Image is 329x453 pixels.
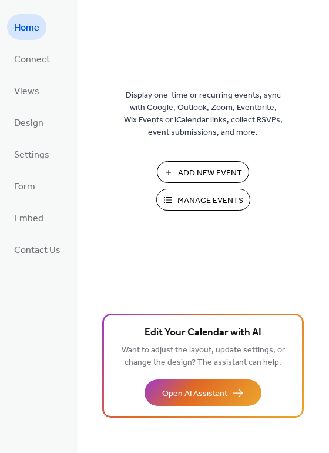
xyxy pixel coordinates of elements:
a: Contact Us [7,237,68,262]
span: Manage Events [177,195,243,207]
span: Design [14,114,43,133]
a: Embed [7,205,51,231]
span: Embed [14,209,43,228]
button: Add New Event [157,161,249,183]
a: Views [7,78,46,104]
span: Open AI Assistant [162,388,227,400]
span: Settings [14,146,49,165]
span: Display one-time or recurring events, sync with Google, Outlook, Zoom, Eventbrite, Wix Events or ... [124,89,283,139]
a: Settings [7,141,56,167]
span: Edit Your Calendar with AI [145,325,261,341]
a: Design [7,109,51,135]
span: Form [14,178,35,196]
span: Home [14,19,39,38]
span: Contact Us [14,241,61,260]
span: Connect [14,51,50,69]
button: Manage Events [156,189,250,211]
button: Open AI Assistant [145,379,261,406]
a: Form [7,173,42,199]
a: Connect [7,46,57,72]
a: Home [7,14,46,40]
span: Views [14,82,39,101]
span: Want to adjust the layout, update settings, or change the design? The assistant can help. [122,342,285,371]
span: Add New Event [178,167,242,179]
